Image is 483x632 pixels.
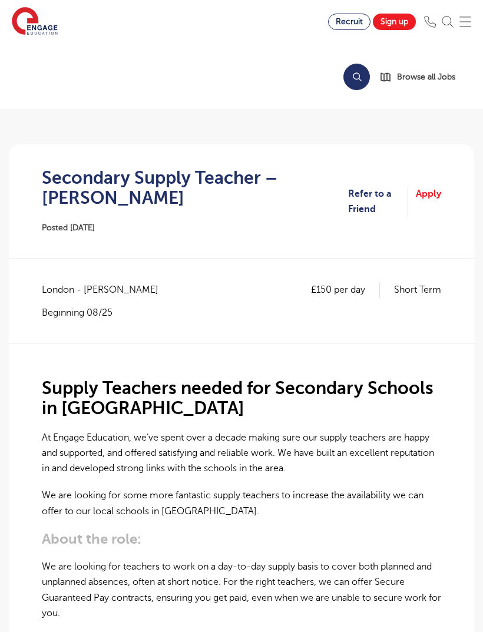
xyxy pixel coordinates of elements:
[442,16,454,28] img: Search
[42,306,170,319] p: Beginning 08/25
[42,488,441,519] p: We are looking for some more fantastic supply teachers to increase the availability we can offer ...
[311,282,380,297] p: £150 per day
[42,168,348,208] h1: Secondary Supply Teacher – [PERSON_NAME]
[42,282,170,297] span: London - [PERSON_NAME]
[42,559,441,621] p: We are looking for teachers to work on a day-to-day supply basis to cover both planned and unplan...
[336,17,363,26] span: Recruit
[42,378,441,418] h2: Supply Teachers needed for Secondary Schools in [GEOGRAPHIC_DATA]
[379,70,465,84] a: Browse all Jobs
[12,7,58,37] img: Engage Education
[42,430,441,477] p: At Engage Education, we’ve spent over a decade making sure our supply teachers are happy and supp...
[348,186,409,217] a: Refer to a Friend
[394,282,441,297] p: Short Term
[459,16,471,28] img: Mobile Menu
[424,16,436,28] img: Phone
[328,14,370,30] a: Recruit
[373,14,416,30] a: Sign up
[343,64,370,90] button: Search
[397,70,455,84] span: Browse all Jobs
[42,223,95,232] span: Posted [DATE]
[416,186,441,217] a: Apply
[42,531,441,547] h3: About the role:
